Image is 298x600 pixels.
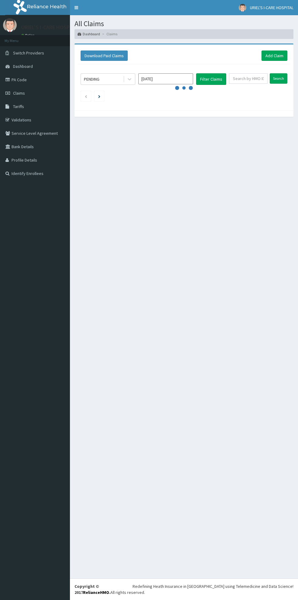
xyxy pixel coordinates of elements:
[175,79,193,97] svg: audio-loading
[21,25,80,30] p: URIEL'S I-CARE HOSPITAL
[239,4,246,12] img: User Image
[70,578,298,600] footer: All rights reserved.
[133,583,293,589] div: Redefining Heath Insurance in [GEOGRAPHIC_DATA] using Telemedicine and Data Science!
[270,73,287,84] input: Search
[78,31,100,37] a: Dashboard
[13,104,24,109] span: Tariffs
[85,93,87,99] a: Previous page
[138,73,193,84] input: Select Month and Year
[250,5,293,10] span: URIEL'S I-CARE HOSPITAL
[196,73,226,85] button: Filter Claims
[13,64,33,69] span: Dashboard
[74,20,293,28] h1: All Claims
[98,93,100,99] a: Next page
[74,584,110,595] strong: Copyright © 2017 .
[101,31,117,37] li: Claims
[3,18,17,32] img: User Image
[13,50,44,56] span: Switch Providers
[21,33,36,37] a: Online
[229,73,268,84] input: Search by HMO ID
[13,90,25,96] span: Claims
[83,590,109,595] a: RelianceHMO
[84,76,99,82] div: PENDING
[81,51,128,61] button: Download Paid Claims
[262,51,287,61] a: Add Claim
